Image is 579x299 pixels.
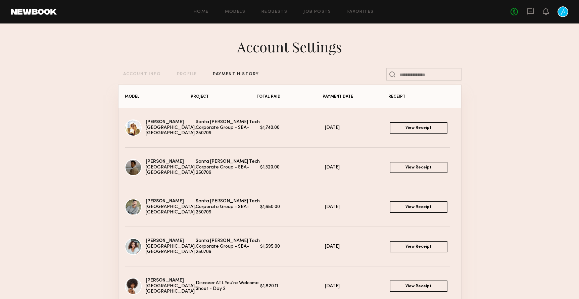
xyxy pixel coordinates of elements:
a: View Receipt [390,122,447,134]
div: MODEL [125,95,191,99]
div: Account Settings [237,37,342,56]
div: [GEOGRAPHIC_DATA], [GEOGRAPHIC_DATA] [146,165,196,176]
a: Home [194,10,209,14]
div: [GEOGRAPHIC_DATA], [GEOGRAPHIC_DATA] [146,244,196,255]
div: PAYMENT HISTORY [213,72,259,77]
div: Discover ATL You're Welcome Shoot - Day 2 [196,281,260,292]
div: Santa [PERSON_NAME] Tech Corporate Group - SBA-250709 [196,199,260,215]
a: [PERSON_NAME] [146,199,184,203]
a: Requests [261,10,287,14]
img: Cathy M. [125,238,142,255]
div: ACCOUNT INFO [123,72,161,77]
a: View Receipt [390,201,447,213]
div: [DATE] [325,125,390,131]
a: [PERSON_NAME] [146,239,184,243]
div: $1,595.00 [260,244,325,250]
div: [GEOGRAPHIC_DATA], [GEOGRAPHIC_DATA] [146,204,196,216]
div: $1,820.11 [260,284,325,289]
img: Ryan D. [125,159,142,176]
img: Destiny J. [125,278,142,295]
div: [DATE] [325,284,390,289]
div: Santa [PERSON_NAME] Tech Corporate Group - SBA-250709 [196,159,260,176]
div: [DATE] [325,244,390,250]
a: [PERSON_NAME] [146,278,184,283]
a: Models [225,10,245,14]
a: View Receipt [390,241,447,252]
div: TOTAL PAID [256,95,322,99]
a: [PERSON_NAME] [146,159,184,164]
a: Favorites [347,10,374,14]
a: View Receipt [390,281,447,292]
img: Victoria J. [125,119,142,136]
a: View Receipt [390,162,447,173]
div: PROJECT [191,95,256,99]
a: Job Posts [303,10,331,14]
div: PAYMENT DATE [323,95,388,99]
div: Santa [PERSON_NAME] Tech Corporate Group - SBA-250709 [196,238,260,255]
img: Hartley h. [125,199,142,215]
div: $1,740.00 [260,125,325,131]
div: RECEIPT [388,95,454,99]
div: [DATE] [325,204,390,210]
div: $1,320.00 [260,165,325,170]
div: $1,650.00 [260,204,325,210]
div: Santa [PERSON_NAME] Tech Corporate Group - SBA-250709 [196,119,260,136]
div: PROFILE [177,72,197,77]
div: [GEOGRAPHIC_DATA], [GEOGRAPHIC_DATA] [146,125,196,137]
div: [GEOGRAPHIC_DATA], [GEOGRAPHIC_DATA] [146,284,196,295]
div: [DATE] [325,165,390,170]
a: [PERSON_NAME] [146,120,184,124]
